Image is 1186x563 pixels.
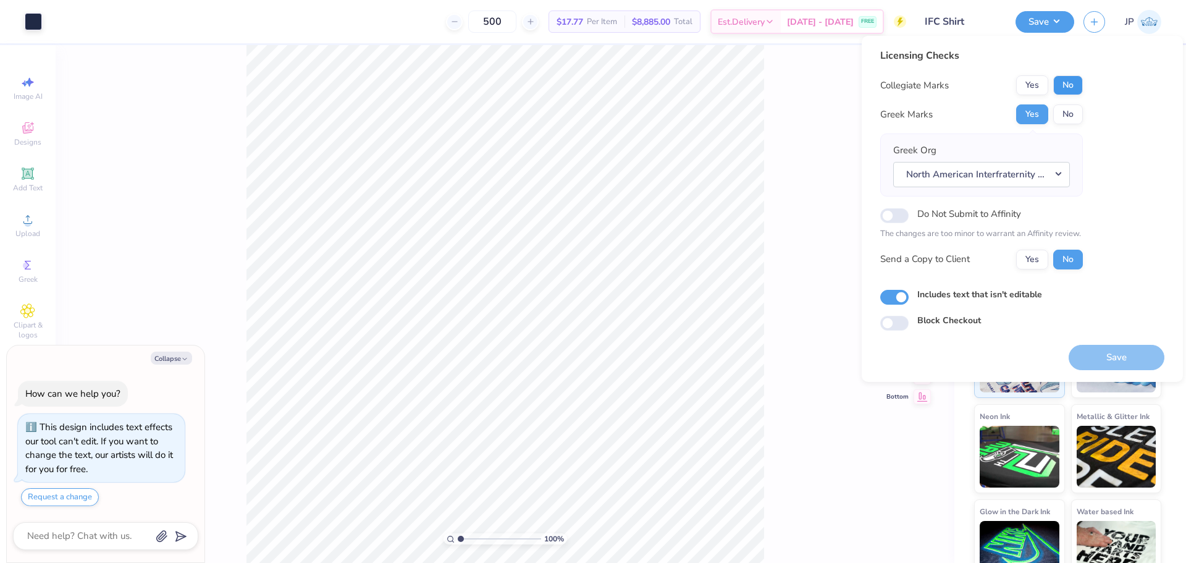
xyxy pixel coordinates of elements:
[14,137,41,147] span: Designs
[980,410,1010,423] span: Neon Ink
[880,78,949,93] div: Collegiate Marks
[1053,75,1083,95] button: No
[1053,104,1083,124] button: No
[1125,15,1134,29] span: JP
[718,15,765,28] span: Est. Delivery
[557,15,583,28] span: $17.77
[14,91,43,101] span: Image AI
[861,17,874,26] span: FREE
[674,15,692,28] span: Total
[880,48,1083,63] div: Licensing Checks
[1016,75,1048,95] button: Yes
[6,320,49,340] span: Clipart & logos
[25,421,173,475] div: This design includes text effects our tool can't edit. If you want to change the text, our artist...
[1016,250,1048,269] button: Yes
[917,314,981,327] label: Block Checkout
[1053,250,1083,269] button: No
[1125,10,1161,34] a: JP
[915,9,1006,34] input: Untitled Design
[880,228,1083,240] p: The changes are too minor to warrant an Affinity review.
[886,392,909,401] span: Bottom
[632,15,670,28] span: $8,885.00
[587,15,617,28] span: Per Item
[880,108,933,122] div: Greek Marks
[15,229,40,239] span: Upload
[151,352,192,365] button: Collapse
[1077,426,1156,488] img: Metallic & Glitter Ink
[1016,11,1074,33] button: Save
[19,274,38,284] span: Greek
[787,15,854,28] span: [DATE] - [DATE]
[544,533,564,544] span: 100 %
[980,505,1050,518] span: Glow in the Dark Ink
[893,162,1070,187] button: North American Interfraternity Conference
[893,143,936,158] label: Greek Org
[1077,410,1150,423] span: Metallic & Glitter Ink
[917,206,1021,222] label: Do Not Submit to Affinity
[980,426,1059,488] img: Neon Ink
[468,11,516,33] input: – –
[880,252,970,266] div: Send a Copy to Client
[13,183,43,193] span: Add Text
[1016,104,1048,124] button: Yes
[917,288,1042,301] label: Includes text that isn't editable
[1077,505,1133,518] span: Water based Ink
[21,488,99,506] button: Request a change
[25,387,120,400] div: How can we help you?
[1137,10,1161,34] img: John Paul Torres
